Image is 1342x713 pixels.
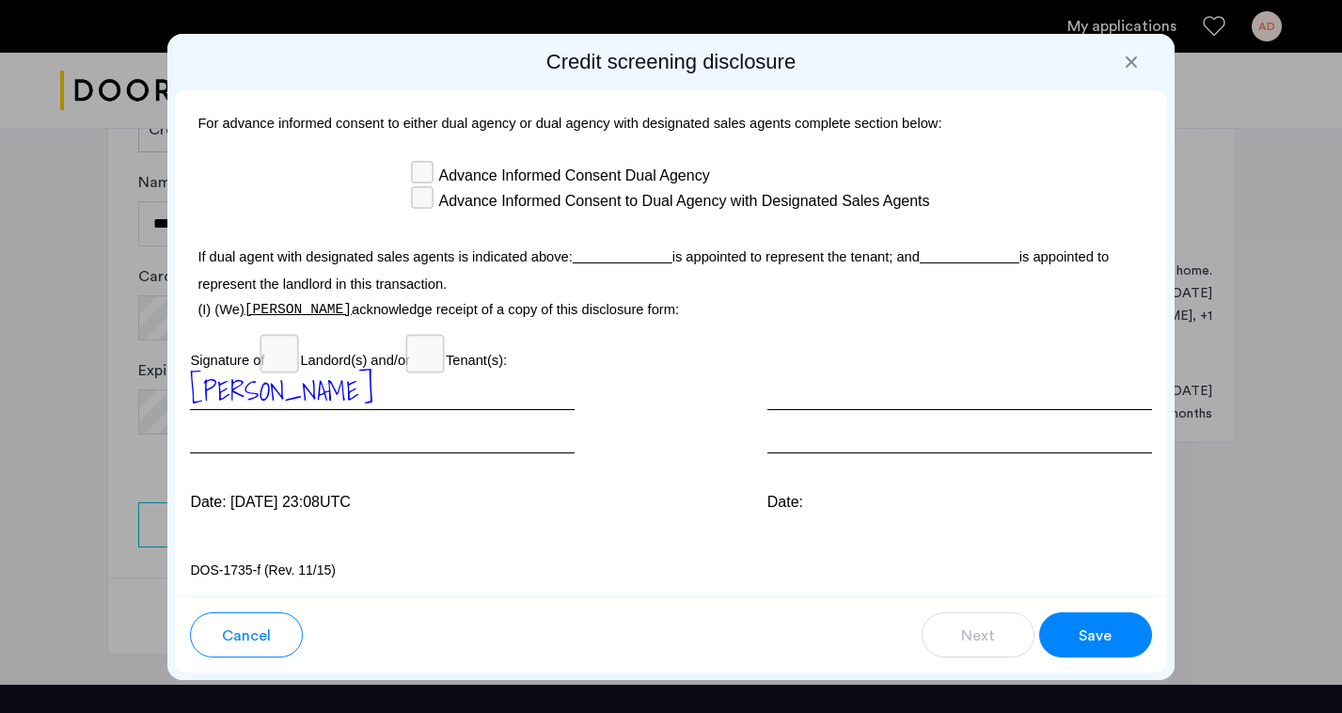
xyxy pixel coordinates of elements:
[438,190,929,213] span: Advance Informed Consent to Dual Agency with Designated Sales Agents
[961,625,995,647] span: Next
[190,612,303,658] button: button
[767,491,1152,514] div: Date:
[190,369,373,412] span: [PERSON_NAME]
[190,561,1151,580] p: DOS-1735-f (Rev. 11/15)
[175,49,1166,75] h2: Credit screening disclosure
[190,233,1151,298] p: If dual agent with designated sales agents is indicated above: is appointed to represent the tena...
[1039,612,1152,658] button: button
[190,98,1151,143] p: For advance informed consent to either dual agency or dual agency with designated sales agents co...
[222,625,271,647] span: Cancel
[190,299,1151,320] p: (I) (We) acknowledge receipt of a copy of this disclosure form:
[190,491,575,514] div: Date: [DATE] 23:08UTC
[245,302,352,317] span: [PERSON_NAME]
[438,165,709,187] span: Advance Informed Consent Dual Agency
[922,612,1034,658] button: button
[190,340,1151,371] p: Signature of Landord(s) and/or Tenant(s):
[1079,625,1112,647] span: Save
